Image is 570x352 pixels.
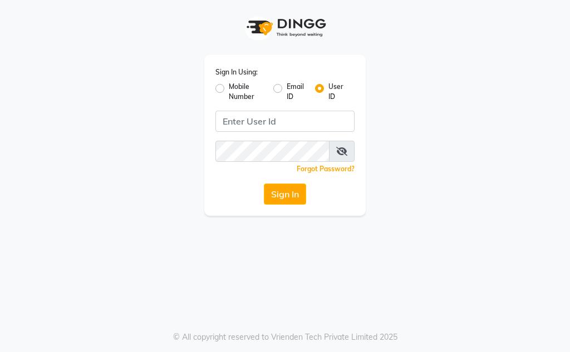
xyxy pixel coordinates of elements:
[215,111,355,132] input: Username
[240,11,330,44] img: logo1.svg
[287,82,306,102] label: Email ID
[229,82,264,102] label: Mobile Number
[215,67,258,77] label: Sign In Using:
[264,184,306,205] button: Sign In
[215,141,330,162] input: Username
[328,82,346,102] label: User ID
[297,165,355,173] a: Forgot Password?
